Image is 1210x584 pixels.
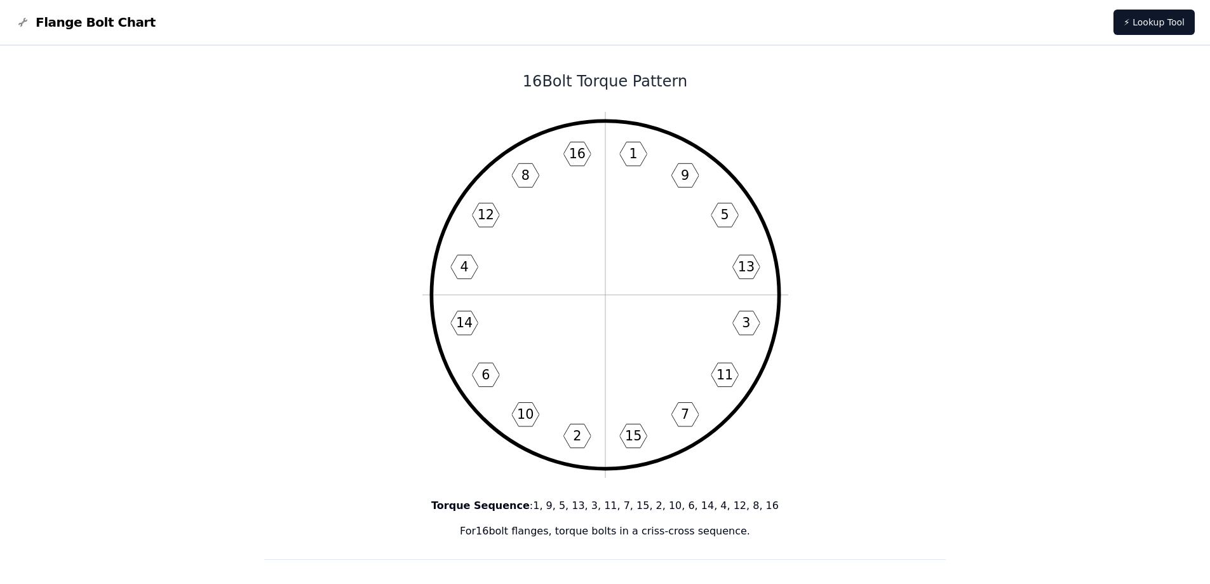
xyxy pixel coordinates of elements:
[15,15,30,30] img: Flange Bolt Chart Logo
[681,168,689,183] text: 9
[264,498,946,513] p: : 1, 9, 5, 13, 3, 11, 7, 15, 2, 10, 6, 14, 4, 12, 8, 16
[716,367,732,383] text: 11
[517,407,534,422] text: 10
[477,207,494,222] text: 12
[264,524,946,539] p: For 16 bolt flanges, torque bolts in a criss-cross sequence.
[720,207,729,222] text: 5
[1113,10,1195,35] a: ⚡ Lookup Tool
[36,13,156,31] span: Flange Bolt Chart
[521,168,529,183] text: 8
[681,407,689,422] text: 7
[481,367,490,383] text: 6
[624,428,641,444] text: 15
[460,259,468,275] text: 4
[431,499,530,512] b: Torque Sequence
[573,428,581,444] text: 2
[15,13,156,31] a: Flange Bolt Chart LogoFlange Bolt Chart
[568,146,585,161] text: 16
[737,259,754,275] text: 13
[264,71,946,92] h1: 16 Bolt Torque Pattern
[455,315,472,330] text: 14
[742,315,750,330] text: 3
[629,146,637,161] text: 1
